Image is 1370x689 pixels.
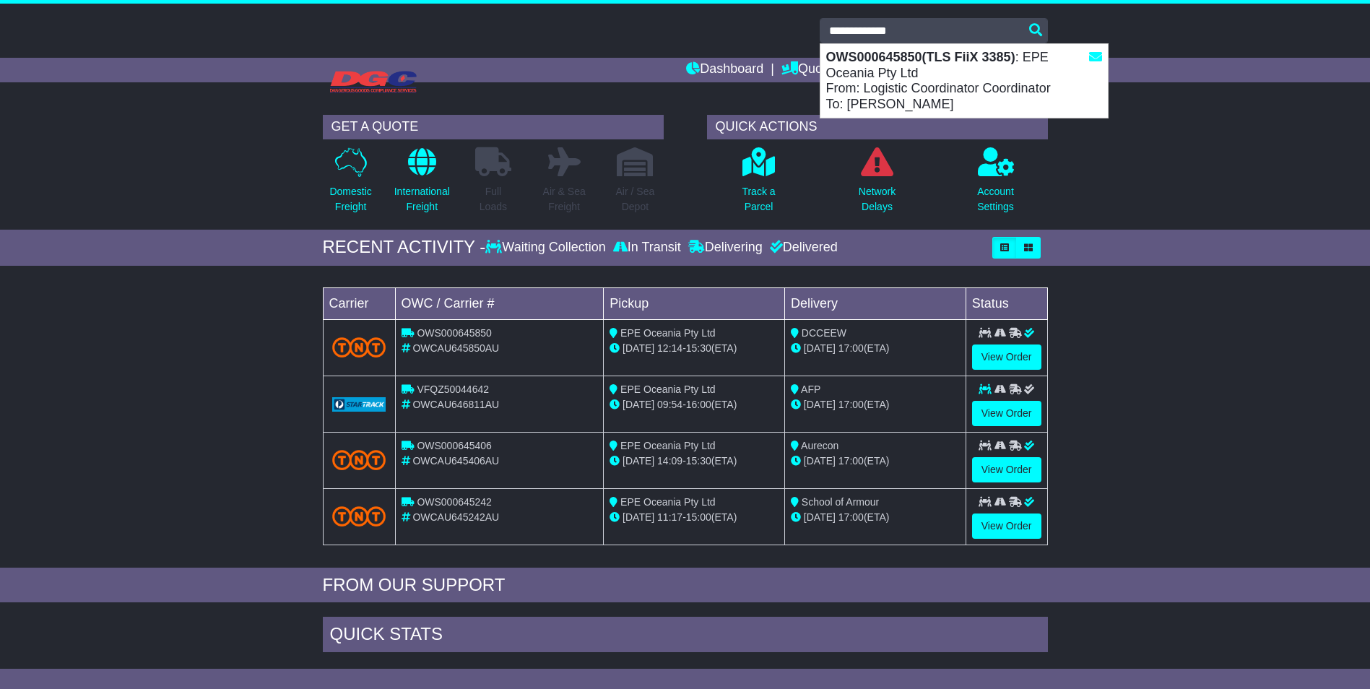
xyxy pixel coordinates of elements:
[686,58,763,82] a: Dashboard
[859,184,896,214] p: Network Delays
[820,44,1108,118] div: : EPE Oceania Pty Ltd From: Logistic Coordinator Coordinator To: [PERSON_NAME]
[417,383,489,395] span: VFQZ50044642
[972,401,1041,426] a: View Order
[417,327,492,339] span: OWS000645850
[332,450,386,469] img: TNT_Domestic.png
[686,455,711,467] span: 15:30
[781,58,867,82] a: Quote/Book
[620,440,716,451] span: EPE Oceania Pty Ltd
[657,455,682,467] span: 14:09
[623,399,654,410] span: [DATE]
[801,440,838,451] span: Aurecon
[972,513,1041,539] a: View Order
[323,237,486,258] div: RECENT ACTIVITY -
[412,342,499,354] span: OWCAU645850AU
[412,511,499,523] span: OWCAU645242AU
[686,342,711,354] span: 15:30
[977,184,1014,214] p: Account Settings
[417,440,492,451] span: OWS000645406
[329,184,371,214] p: Domestic Freight
[972,344,1041,370] a: View Order
[838,511,864,523] span: 17:00
[604,287,785,319] td: Pickup
[802,327,846,339] span: DCCEEW
[858,147,896,222] a: NetworkDelays
[332,506,386,526] img: TNT_Domestic.png
[838,455,864,467] span: 17:00
[475,184,511,214] p: Full Loads
[616,184,655,214] p: Air / Sea Depot
[976,147,1015,222] a: AccountSettings
[323,287,395,319] td: Carrier
[610,240,685,256] div: In Transit
[329,147,372,222] a: DomesticFreight
[417,496,492,508] span: OWS000645242
[610,341,779,356] div: - (ETA)
[332,337,386,357] img: TNT_Domestic.png
[657,399,682,410] span: 09:54
[686,399,711,410] span: 16:00
[395,287,604,319] td: OWC / Carrier #
[623,342,654,354] span: [DATE]
[620,327,716,339] span: EPE Oceania Pty Ltd
[804,342,836,354] span: [DATE]
[623,455,654,467] span: [DATE]
[766,240,838,256] div: Delivered
[610,510,779,525] div: - (ETA)
[394,184,450,214] p: International Freight
[804,455,836,467] span: [DATE]
[742,184,775,214] p: Track a Parcel
[838,342,864,354] span: 17:00
[323,575,1048,596] div: FROM OUR SUPPORT
[826,50,1015,64] strong: OWS000645850(TLS FiiX 3385)
[323,617,1048,656] div: Quick Stats
[543,184,586,214] p: Air & Sea Freight
[801,383,820,395] span: AFP
[620,496,716,508] span: EPE Oceania Pty Ltd
[620,383,716,395] span: EPE Oceania Pty Ltd
[657,511,682,523] span: 11:17
[332,397,386,412] img: GetCarrierServiceLogo
[623,511,654,523] span: [DATE]
[412,399,499,410] span: OWCAU646811AU
[804,399,836,410] span: [DATE]
[686,511,711,523] span: 15:00
[972,457,1041,482] a: View Order
[741,147,776,222] a: Track aParcel
[610,397,779,412] div: - (ETA)
[394,147,451,222] a: InternationalFreight
[791,454,960,469] div: (ETA)
[707,115,1048,139] div: QUICK ACTIONS
[791,397,960,412] div: (ETA)
[685,240,766,256] div: Delivering
[791,510,960,525] div: (ETA)
[791,341,960,356] div: (ETA)
[784,287,966,319] td: Delivery
[838,399,864,410] span: 17:00
[966,287,1047,319] td: Status
[412,455,499,467] span: OWCAU645406AU
[323,115,664,139] div: GET A QUOTE
[610,454,779,469] div: - (ETA)
[657,342,682,354] span: 12:14
[804,511,836,523] span: [DATE]
[802,496,879,508] span: School of Armour
[485,240,609,256] div: Waiting Collection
